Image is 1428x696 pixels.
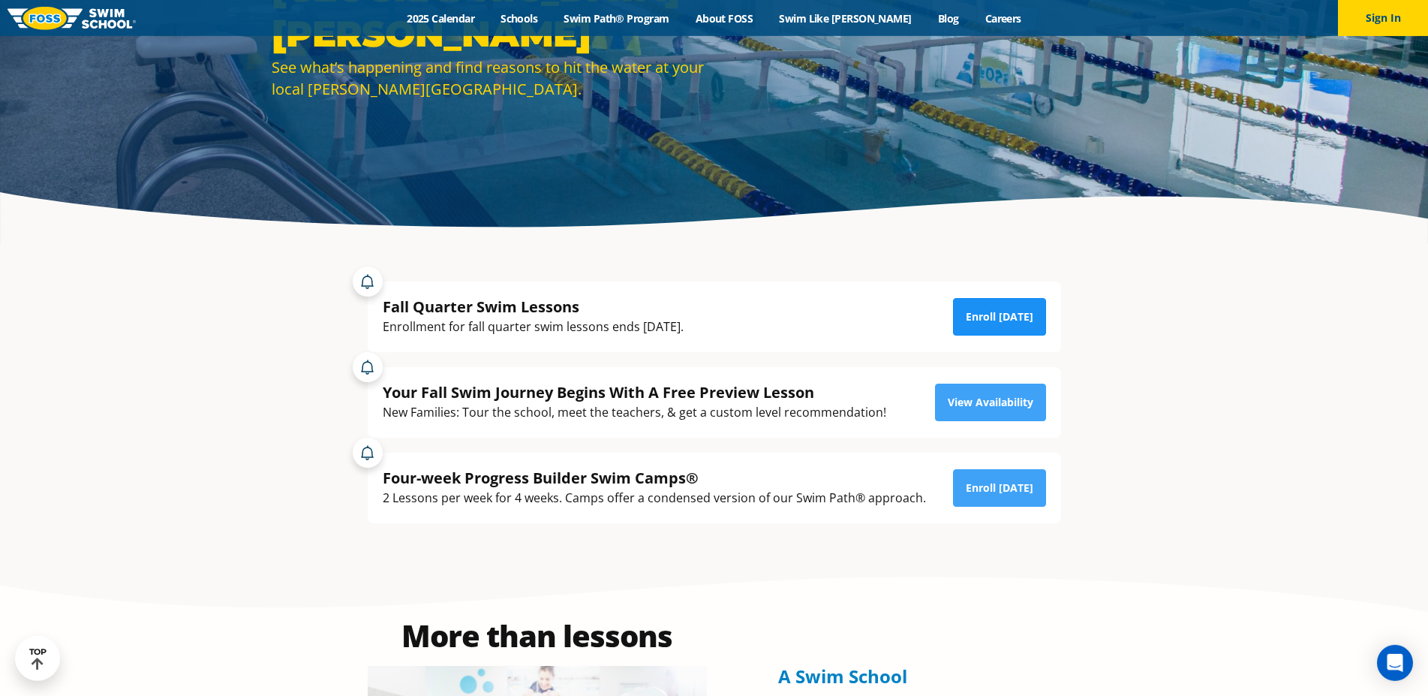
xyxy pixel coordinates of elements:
h2: More than lessons [368,621,707,651]
div: Fall Quarter Swim Lessons [383,297,684,317]
div: 2 Lessons per week for 4 weeks. Camps offer a condensed version of our Swim Path® approach. [383,488,926,508]
div: New Families: Tour the school, meet the teachers, & get a custom level recommendation! [383,402,886,423]
a: Schools [488,11,551,26]
a: About FOSS [682,11,766,26]
a: Blog [924,11,972,26]
span: A Swim School [778,664,907,688]
div: Four-week Progress Builder Swim Camps® [383,468,926,488]
a: Swim Like [PERSON_NAME] [766,11,925,26]
a: View Availability [935,384,1046,421]
div: Open Intercom Messenger [1377,645,1413,681]
div: See what’s happening and find reasons to hit the water at your local [PERSON_NAME][GEOGRAPHIC_DATA]. [272,56,707,100]
a: Swim Path® Program [551,11,682,26]
div: Enrollment for fall quarter swim lessons ends [DATE]. [383,317,684,337]
div: Your Fall Swim Journey Begins With A Free Preview Lesson [383,382,886,402]
div: TOP [29,647,47,670]
img: FOSS Swim School Logo [8,7,136,30]
a: 2025 Calendar [394,11,488,26]
a: Enroll [DATE] [953,298,1046,336]
a: Careers [972,11,1034,26]
a: Enroll [DATE] [953,469,1046,507]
